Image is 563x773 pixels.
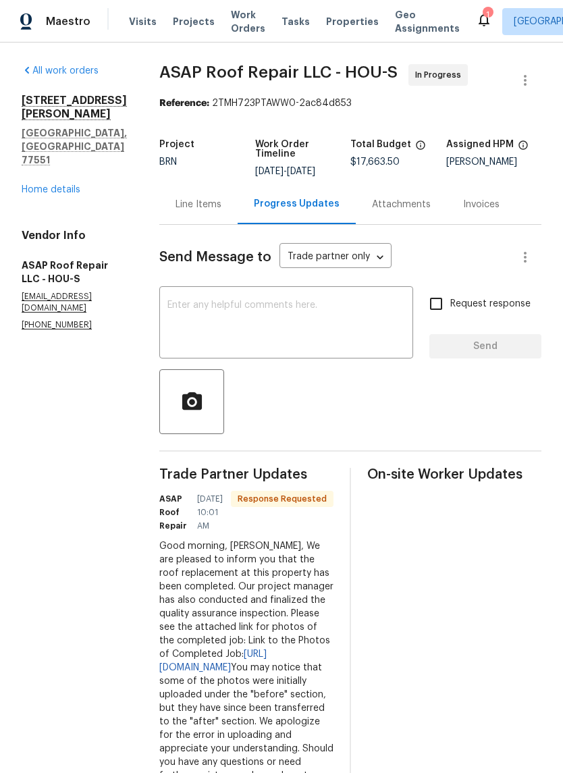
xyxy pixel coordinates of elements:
div: 1 [483,8,492,22]
span: Properties [326,15,379,28]
span: ASAP Roof Repair LLC - HOU-S [159,64,398,80]
h4: Vendor Info [22,229,127,242]
span: [DATE] 10:01 AM [197,492,223,533]
h5: Project [159,140,194,149]
h5: Total Budget [350,140,411,149]
span: $17,663.50 [350,157,400,167]
div: 2TMH723PTAWW0-2ac84d853 [159,97,541,110]
span: [DATE] [287,167,315,176]
span: Work Orders [231,8,265,35]
div: Progress Updates [254,197,340,211]
span: On-site Worker Updates [367,468,541,481]
div: Invoices [463,198,500,211]
b: Reference: [159,99,209,108]
div: Attachments [372,198,431,211]
span: The total cost of line items that have been proposed by Opendoor. This sum includes line items th... [415,140,426,157]
span: - [255,167,315,176]
span: In Progress [415,68,466,82]
span: [DATE] [255,167,284,176]
a: All work orders [22,66,99,76]
span: Response Requested [232,492,332,506]
div: Line Items [176,198,221,211]
span: The hpm assigned to this work order. [518,140,529,157]
span: Maestro [46,15,90,28]
span: Visits [129,15,157,28]
h5: Work Order Timeline [255,140,351,159]
span: Tasks [281,17,310,26]
div: [PERSON_NAME] [446,157,542,167]
a: Home details [22,185,80,194]
span: Trade Partner Updates [159,468,333,481]
span: Request response [450,297,531,311]
span: Send Message to [159,250,271,264]
h6: ASAP Roof Repair [159,492,189,533]
span: Projects [173,15,215,28]
h5: Assigned HPM [446,140,514,149]
span: Geo Assignments [395,8,460,35]
div: Trade partner only [279,246,392,269]
span: BRN [159,157,177,167]
h5: ASAP Roof Repair LLC - HOU-S [22,259,127,286]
